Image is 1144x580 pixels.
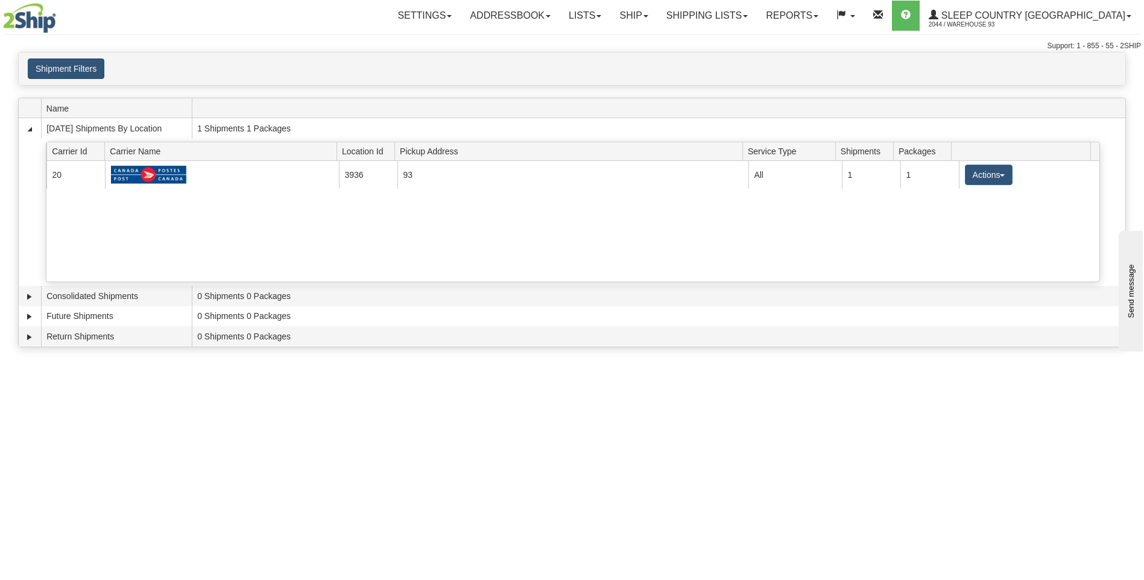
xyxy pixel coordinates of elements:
[46,161,105,188] td: 20
[24,123,36,135] a: Collapse
[339,161,397,188] td: 3936
[3,41,1141,51] div: Support: 1 - 855 - 55 - 2SHIP
[610,1,657,31] a: Ship
[920,1,1140,31] a: Sleep Country [GEOGRAPHIC_DATA] 2044 / Warehouse 93
[192,286,1125,306] td: 0 Shipments 0 Packages
[397,161,748,188] td: 93
[52,142,105,160] span: Carrier Id
[938,10,1125,20] span: Sleep Country [GEOGRAPHIC_DATA]
[965,165,1013,185] button: Actions
[24,291,36,303] a: Expand
[757,1,827,31] a: Reports
[41,118,192,139] td: [DATE] Shipments By Location
[400,142,742,160] span: Pickup Address
[3,3,56,33] img: logo2044.jpg
[192,306,1125,327] td: 0 Shipments 0 Packages
[657,1,757,31] a: Shipping lists
[24,310,36,323] a: Expand
[111,165,187,184] img: Canada Post
[41,326,192,347] td: Return Shipments
[342,142,395,160] span: Location Id
[560,1,610,31] a: Lists
[842,161,900,188] td: 1
[9,10,112,19] div: Send message
[24,331,36,343] a: Expand
[46,99,192,118] span: Name
[192,326,1125,347] td: 0 Shipments 0 Packages
[192,118,1125,139] td: 1 Shipments 1 Packages
[41,286,192,306] td: Consolidated Shipments
[1116,229,1143,351] iframe: chat widget
[900,161,959,188] td: 1
[929,19,1019,31] span: 2044 / Warehouse 93
[841,142,894,160] span: Shipments
[388,1,461,31] a: Settings
[748,161,842,188] td: All
[461,1,560,31] a: Addressbook
[748,142,835,160] span: Service Type
[899,142,952,160] span: Packages
[28,58,104,79] button: Shipment Filters
[110,142,337,160] span: Carrier Name
[41,306,192,327] td: Future Shipments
